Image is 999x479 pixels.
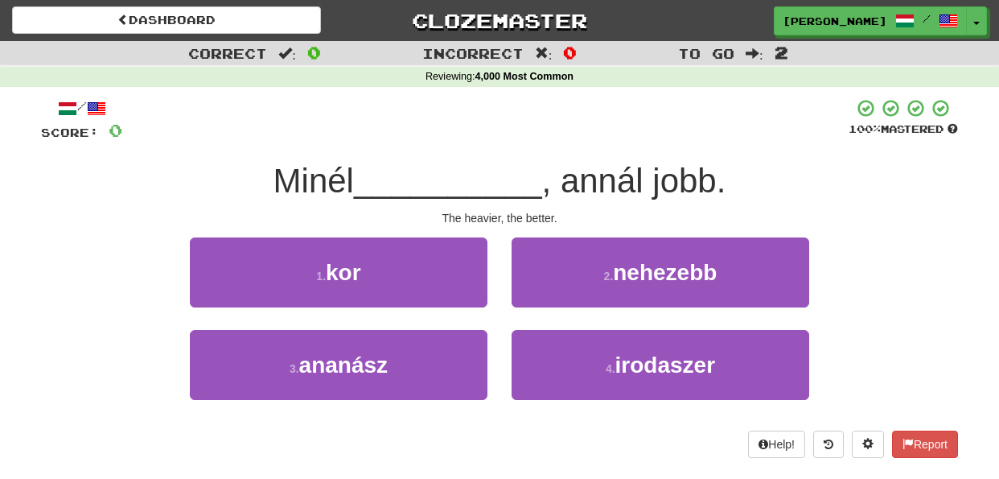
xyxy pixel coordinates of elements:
[746,47,763,60] span: :
[604,270,614,283] small: 2 .
[563,43,577,62] span: 0
[273,162,354,200] span: Minél
[475,71,573,82] strong: 4,000 Most Common
[783,14,887,28] span: [PERSON_NAME]
[422,45,524,61] span: Incorrect
[678,45,734,61] span: To go
[892,431,958,458] button: Report
[923,13,931,24] span: /
[326,260,361,285] span: kor
[41,98,122,118] div: /
[512,237,809,308] button: 2.nehezebb
[613,260,717,285] span: nehezebb
[748,431,805,458] button: Help!
[41,126,99,139] span: Score:
[299,353,388,378] span: ananász
[188,45,267,61] span: Correct
[316,270,326,283] small: 1 .
[354,162,542,200] span: __________
[109,120,122,140] span: 0
[41,210,958,226] div: The heavier, the better.
[774,6,967,35] a: [PERSON_NAME] /
[849,122,958,137] div: Mastered
[849,122,881,135] span: 100 %
[307,43,321,62] span: 0
[512,330,809,400] button: 4.irodaszer
[606,362,615,375] small: 4 .
[813,431,844,458] button: Round history (alt+y)
[290,362,299,375] small: 3 .
[775,43,788,62] span: 2
[535,47,553,60] span: :
[542,162,726,200] span: , annál jobb.
[12,6,321,34] a: Dashboard
[190,330,487,400] button: 3.ananász
[345,6,654,35] a: Clozemaster
[278,47,296,60] span: :
[190,237,487,308] button: 1.kor
[615,353,716,378] span: irodaszer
